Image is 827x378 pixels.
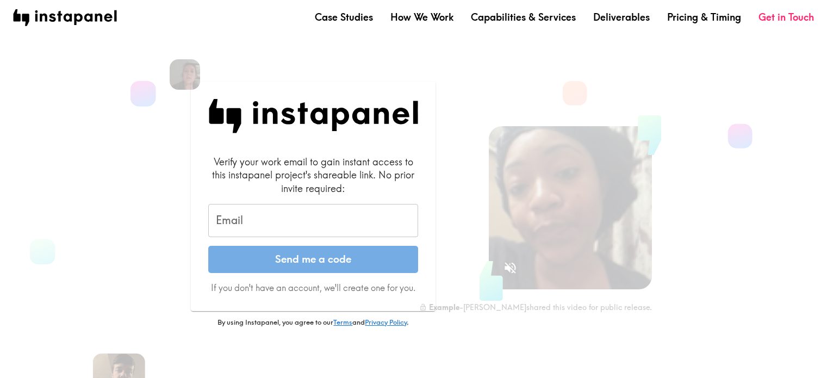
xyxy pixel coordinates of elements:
a: Deliverables [593,10,650,24]
div: Verify your work email to gain instant access to this instapanel project's shareable link. No pri... [208,155,418,195]
a: Pricing & Timing [667,10,741,24]
a: Case Studies [315,10,373,24]
button: Sound is off [499,256,522,280]
div: - [PERSON_NAME] shared this video for public release. [419,302,652,312]
a: Get in Touch [758,10,814,24]
a: How We Work [390,10,453,24]
p: If you don't have an account, we'll create one for you. [208,282,418,294]
a: Privacy Policy [365,318,407,326]
b: Example [429,302,459,312]
img: Instapanel [208,99,418,133]
a: Capabilities & Services [471,10,576,24]
a: Terms [333,318,352,326]
button: Send me a code [208,246,418,273]
img: instapanel [13,9,117,26]
p: By using Instapanel, you agree to our and . [191,318,436,327]
img: Jennifer [170,59,200,90]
